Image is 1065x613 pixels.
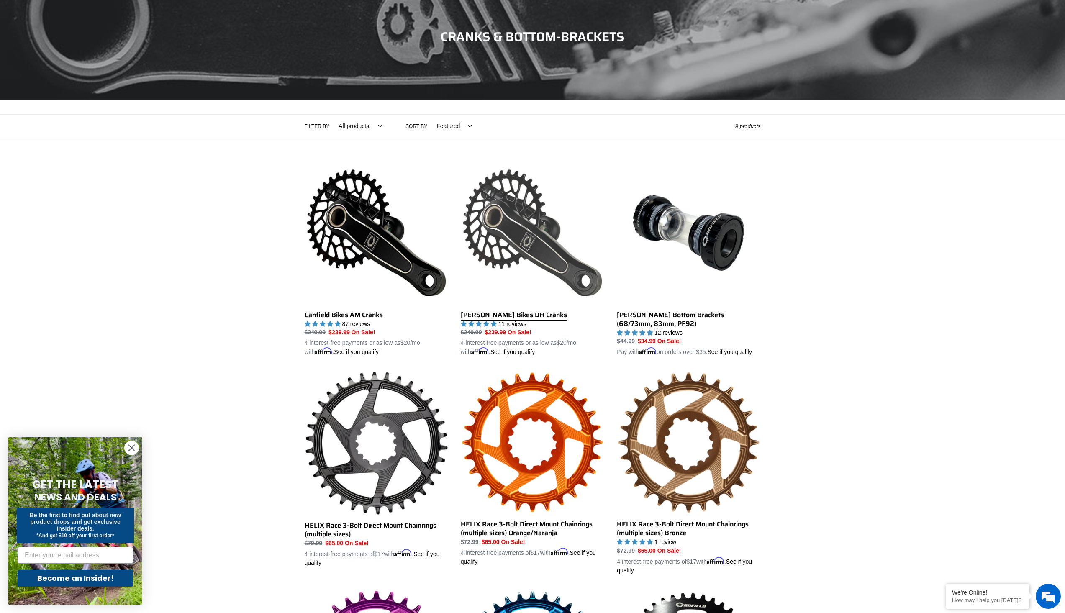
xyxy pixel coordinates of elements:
[30,512,121,532] span: Be the first to find out about new product drops and get exclusive insider deals.
[405,123,427,130] label: Sort by
[124,441,139,455] button: Close dialog
[36,533,114,539] span: *And get $10 off your first order*
[34,490,117,504] span: NEWS AND DEALS
[952,597,1023,603] p: How may I help you today?
[735,123,761,129] span: 9 products
[18,547,133,564] input: Enter your email address
[441,27,624,46] span: CRANKS & BOTTOM-BRACKETS
[305,123,330,130] label: Filter by
[952,589,1023,596] div: We're Online!
[32,477,118,492] span: GET THE LATEST
[18,570,133,587] button: Become an Insider!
